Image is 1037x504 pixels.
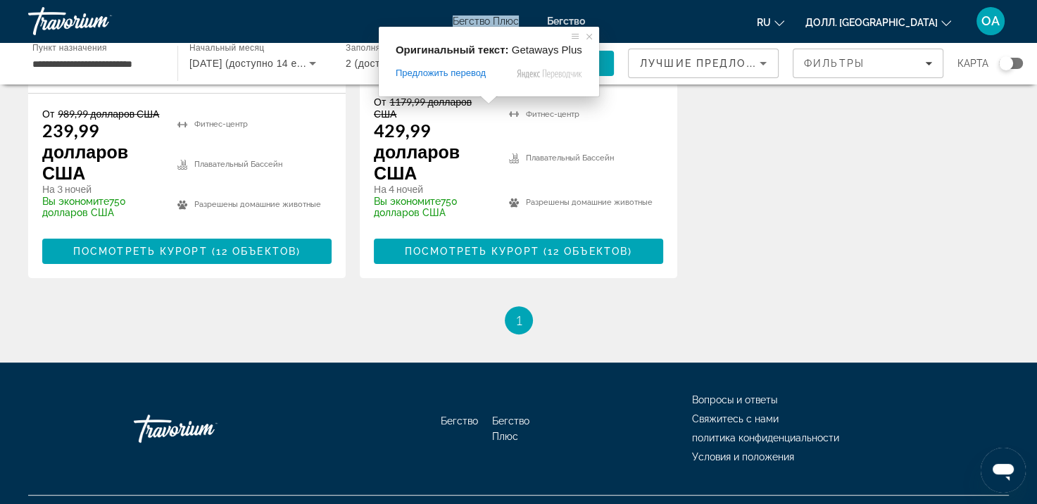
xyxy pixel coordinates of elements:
button: Посмотреть курорт(12 объектов) [42,239,332,264]
input: Выберите пункт назначения [32,56,159,73]
ya-tr-span: ) [296,246,301,257]
ya-tr-span: Фильтры [804,58,865,69]
span: Предложить перевод [396,67,486,80]
ya-tr-span: Плавательный Бассейн [194,160,282,169]
a: политика конфиденциальности [692,432,839,443]
a: Бегство [547,15,585,27]
a: Травориум [28,3,169,39]
ya-tr-span: На 4 ночей [374,183,423,195]
ya-tr-span: ) [628,246,632,257]
span: Оригинальный текст: [396,44,509,56]
ya-tr-span: 239,99 долларов США [42,120,128,183]
ya-tr-span: ОА [981,13,1000,28]
ya-tr-span: карта [957,58,988,69]
ya-tr-span: Вы экономите [374,196,441,207]
ya-tr-span: Посмотреть курорт [405,246,539,257]
ya-tr-span: Посмотреть курорт [73,246,208,257]
ya-tr-span: 989,99 долларов США [58,108,159,120]
ya-tr-span: ( [543,246,548,257]
ya-tr-span: От [42,108,54,120]
ya-tr-span: 750 долларов США [42,196,126,218]
a: Бегство [441,415,478,427]
ya-tr-span: Разрешены домашние животные [194,200,321,209]
ya-tr-span: 1179,99 долларов США [374,96,472,120]
ya-tr-span: 12 объектов [548,246,628,257]
ya-tr-span: ( [212,246,216,257]
ya-tr-span: 2 (доступно 4 единицы) [346,58,460,69]
a: Бегство Плюс [453,15,519,27]
a: Вопросы и ответы [692,394,777,405]
ya-tr-span: Заполняемость [346,44,410,53]
ya-tr-span: Вы экономите [42,196,109,207]
ya-tr-span: 750 долларов США [374,196,458,218]
iframe: Кнопка запуска окна обмена сообщениями [981,448,1026,493]
a: Условия и положения [692,451,794,462]
ya-tr-span: Плавательный Бассейн [526,153,614,163]
mat-select: Сортировать по [640,55,767,72]
a: Бегство Плюс [492,415,529,442]
ya-tr-span: Лучшие предложения [640,58,790,69]
ya-tr-span: 429,99 долларов США [374,120,460,183]
a: Свяжитесь с нами [692,413,779,424]
ya-tr-span: Фитнес-центр [194,120,248,129]
a: Иди Домой [134,408,275,450]
ya-tr-span: Разрешены домашние животные [526,198,653,207]
button: Пользовательское меню [972,6,1009,36]
button: Изменить валюту [805,12,951,32]
ya-tr-span: RU [757,17,771,28]
ya-tr-span: Фитнес-центр [526,110,579,119]
ya-tr-span: [DATE] (доступно 14 единиц) [189,58,329,69]
ya-tr-span: На 3 ночей [42,183,92,195]
button: Фильтры [793,49,943,78]
button: Изменить язык [757,12,784,32]
ya-tr-span: Пункт назначения [32,43,107,52]
nav: Разбивка на страницы [28,306,1009,334]
span: Getaways Plus [512,44,582,56]
ya-tr-span: Начальный месяц [189,44,264,53]
button: Посмотреть курорт(12 объектов) [374,239,663,264]
ya-tr-span: 1 [515,313,522,328]
ya-tr-span: 12 объектов [216,246,296,257]
ya-tr-span: От [374,96,386,108]
ya-tr-span: Долл. [GEOGRAPHIC_DATA] [805,17,938,28]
